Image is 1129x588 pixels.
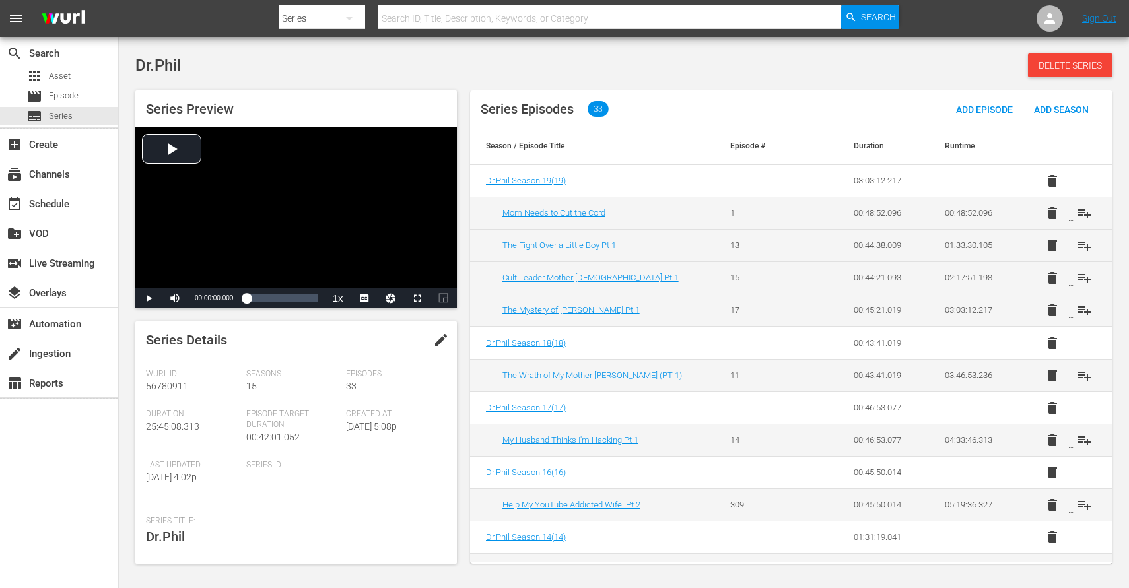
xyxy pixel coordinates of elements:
[146,516,440,527] span: Series Title:
[1037,294,1068,326] button: delete
[246,381,257,391] span: 15
[838,294,930,326] td: 00:45:21.019
[146,472,197,482] span: [DATE] 4:02p
[1044,529,1060,545] span: delete
[7,255,22,271] span: Live Streaming
[146,409,240,420] span: Duration
[7,46,22,61] span: Search
[502,208,605,218] a: Mom Needs to Cut the Cord
[146,460,240,471] span: Last Updated
[838,391,930,424] td: 00:46:53.077
[430,288,457,308] button: Picture-in-Picture
[929,359,1021,391] td: 03:46:53.236
[838,553,930,585] td: 00:45:48.012
[1044,562,1060,577] span: delete
[1076,205,1092,221] span: playlist_add
[486,403,566,412] span: Dr.Phil Season 17 ( 17 )
[1037,165,1068,197] button: delete
[1076,368,1092,383] span: playlist_add
[135,127,457,308] div: Video Player
[861,5,896,29] span: Search
[1076,432,1092,448] span: playlist_add
[714,294,806,326] td: 17
[486,467,566,477] span: Dr.Phil Season 16 ( 16 )
[929,488,1021,521] td: 05:19:36.327
[1068,360,1100,391] button: playlist_add
[838,359,930,391] td: 00:43:41.019
[929,553,1021,585] td: 06:05:24.339
[26,108,42,124] span: Series
[1037,424,1068,456] button: delete
[346,409,440,420] span: Created At
[486,338,566,348] a: Dr.Phil Season 18(18)
[714,359,806,391] td: 11
[1044,368,1060,383] span: delete
[346,421,397,432] span: [DATE] 5:08p
[246,369,340,379] span: Seasons
[486,403,566,412] a: Dr.Phil Season 17(17)
[7,316,22,332] span: Automation
[1044,205,1060,221] span: delete
[486,176,566,185] a: Dr.Phil Season 19(19)
[433,332,449,348] span: edit
[1076,302,1092,318] span: playlist_add
[246,294,318,302] div: Progress Bar
[945,104,1023,115] span: Add Episode
[486,532,566,542] span: Dr.Phil Season 14 ( 14 )
[135,288,162,308] button: Play
[929,197,1021,229] td: 00:48:52.096
[714,229,806,261] td: 13
[1044,497,1060,513] span: delete
[7,166,22,182] span: Channels
[1068,294,1100,326] button: playlist_add
[146,421,199,432] span: 25:45:08.313
[502,273,679,282] a: Cult Leader Mother [DEMOGRAPHIC_DATA] Pt 1
[346,381,357,391] span: 33
[351,288,378,308] button: Captions
[838,261,930,294] td: 00:44:21.093
[486,532,566,542] a: Dr.Phil Season 14(14)
[1076,238,1092,253] span: playlist_add
[1044,400,1060,416] span: delete
[26,88,42,104] span: Episode
[1028,60,1112,71] span: Delete Series
[502,240,616,250] a: The Fight Over a Little Boy Pt 1
[246,460,340,471] span: Series ID
[425,324,457,356] button: edit
[7,196,22,212] span: Schedule
[838,456,930,488] td: 00:45:50.014
[162,288,188,308] button: Mute
[1076,270,1092,286] span: playlist_add
[502,305,640,315] a: The Mystery of [PERSON_NAME] Pt 1
[1076,562,1092,577] span: playlist_add
[1044,465,1060,480] span: delete
[146,381,188,391] span: 56780911
[1076,497,1092,513] span: playlist_add
[929,261,1021,294] td: 02:17:51.198
[486,338,566,348] span: Dr.Phil Season 18 ( 18 )
[588,101,609,117] span: 33
[714,261,806,294] td: 15
[470,127,714,164] th: Season / Episode Title
[929,294,1021,326] td: 03:03:12.217
[1068,262,1100,294] button: playlist_add
[146,562,440,573] span: Description:
[26,68,42,84] span: Asset
[246,432,300,442] span: 00:42:01.052
[502,500,640,509] a: Help My YouTube Addicted Wife! Pt 2
[1037,489,1068,521] button: delete
[481,101,574,117] span: Series Episodes
[1082,13,1116,24] a: Sign Out
[49,110,73,123] span: Series
[1037,521,1068,553] button: delete
[929,127,1021,164] th: Runtime
[838,327,930,360] td: 00:43:41.019
[325,288,351,308] button: Playback Rate
[838,165,930,197] td: 03:03:12.217
[838,424,930,456] td: 00:46:53.077
[714,424,806,456] td: 14
[714,553,806,585] td: 13
[404,288,430,308] button: Fullscreen
[1037,262,1068,294] button: delete
[146,332,227,348] span: Series Details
